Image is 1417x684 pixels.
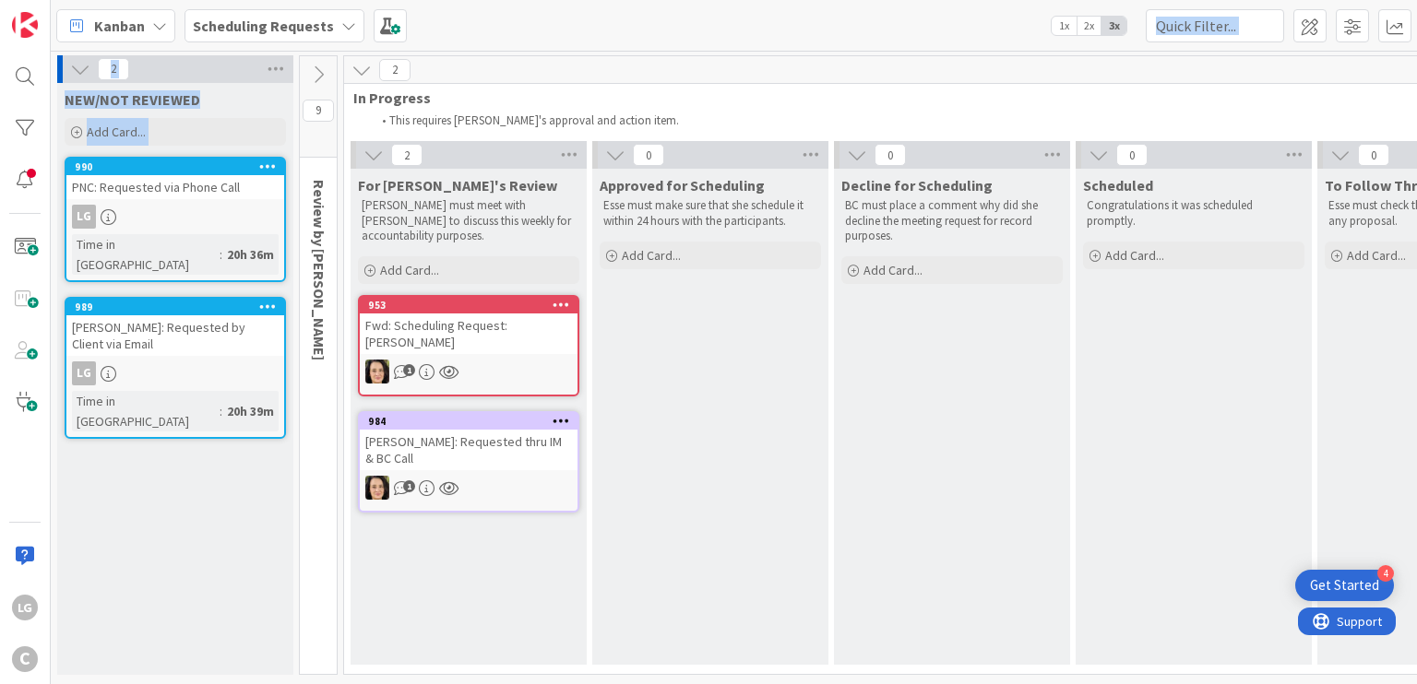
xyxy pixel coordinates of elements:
p: BC must place a comment why did she decline the meeting request for record purposes. [845,198,1059,243]
span: 0 [1116,144,1148,166]
span: Add Card... [380,262,439,278]
span: Add Card... [1347,247,1406,264]
span: Decline for Scheduling [841,176,993,195]
b: Scheduling Requests [193,17,334,35]
div: 984[PERSON_NAME]: Requested thru IM & BC Call [360,413,578,470]
div: Open Get Started checklist, remaining modules: 4 [1295,570,1394,601]
div: 953 [360,297,578,313]
div: Get Started [1310,576,1379,595]
img: Visit kanbanzone.com [12,12,38,38]
div: [PERSON_NAME]: Requested thru IM & BC Call [360,430,578,470]
div: Fwd: Scheduling Request: [PERSON_NAME] [360,313,578,354]
p: Congratulations it was scheduled promptly. [1087,198,1301,229]
div: 989 [75,301,284,313]
div: 989 [66,299,284,315]
div: 4 [1377,565,1394,582]
span: Support [39,3,84,25]
div: LG [72,361,96,385]
span: 0 [1358,144,1389,166]
div: LG [72,205,96,229]
img: BL [365,476,389,500]
span: : [220,244,222,265]
div: LG [12,595,38,620]
div: BL [360,476,578,500]
div: PNC: Requested via Phone Call [66,175,284,199]
div: BL [360,360,578,383]
p: [PERSON_NAME] must meet with [PERSON_NAME] to discuss this weekly for accountability purposes. [362,198,576,243]
div: Time in [GEOGRAPHIC_DATA] [72,234,220,275]
span: Review by Esse [310,180,328,360]
span: 2 [379,59,411,81]
div: LG [66,361,284,385]
div: Time in [GEOGRAPHIC_DATA] [72,391,220,431]
span: Add Card... [622,247,681,264]
span: Add Card... [1105,247,1164,264]
span: 1 [403,480,415,492]
span: 2 [98,58,129,80]
div: 990 [66,159,284,175]
span: 3x [1101,17,1126,35]
div: 953 [368,299,578,312]
span: Add Card... [87,124,146,140]
p: Esse must make sure that she schedule it within 24 hours with the participants. [603,198,817,229]
div: 990 [75,160,284,173]
div: 20h 39m [222,401,279,421]
a: 953Fwd: Scheduling Request: [PERSON_NAME]BL [358,295,579,396]
div: C [12,646,38,672]
div: 984 [360,413,578,430]
input: Quick Filter... [1146,9,1284,42]
span: NEW/NOT REVIEWED [65,90,200,109]
span: Approved for Scheduling [600,176,765,195]
span: : [220,401,222,421]
div: 20h 36m [222,244,279,265]
span: 1 [403,364,415,376]
span: Scheduled [1083,176,1153,195]
a: 989[PERSON_NAME]: Requested by Client via EmailLGTime in [GEOGRAPHIC_DATA]:20h 39m [65,297,286,439]
span: Add Card... [863,262,923,278]
div: 953Fwd: Scheduling Request: [PERSON_NAME] [360,297,578,354]
span: Kanban [94,15,145,37]
span: 1x [1052,17,1077,35]
span: 0 [875,144,906,166]
span: 2x [1077,17,1101,35]
span: 0 [633,144,664,166]
img: BL [365,360,389,383]
span: 9 [303,100,334,122]
div: 989[PERSON_NAME]: Requested by Client via Email [66,299,284,356]
span: 2 [391,144,423,166]
a: 990PNC: Requested via Phone CallLGTime in [GEOGRAPHIC_DATA]:20h 36m [65,157,286,282]
div: 984 [368,415,578,428]
div: 990PNC: Requested via Phone Call [66,159,284,199]
span: For Breanna's Review [358,176,557,195]
a: 984[PERSON_NAME]: Requested thru IM & BC CallBL [358,411,579,513]
div: LG [66,205,284,229]
div: [PERSON_NAME]: Requested by Client via Email [66,315,284,356]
